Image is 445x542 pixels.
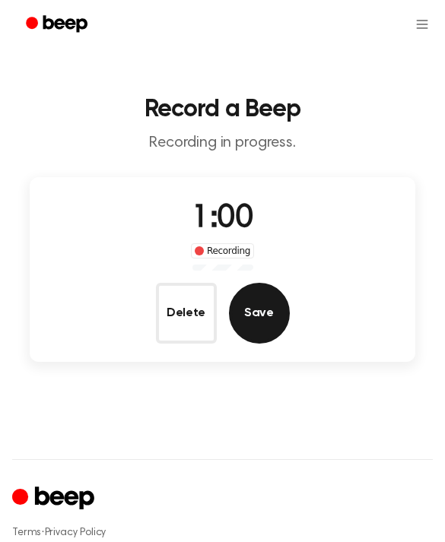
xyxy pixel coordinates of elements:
[15,10,101,40] a: Beep
[192,203,253,235] span: 1:00
[229,283,290,344] button: Save Audio Record
[156,283,217,344] button: Delete Audio Record
[415,9,430,40] button: Open menu
[12,525,433,540] div: ·
[12,484,98,514] a: Cruip
[191,243,254,258] div: Recording
[12,528,41,538] a: Terms
[12,134,433,153] p: Recording in progress.
[12,97,433,122] h1: Record a Beep
[45,528,106,538] a: Privacy Policy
